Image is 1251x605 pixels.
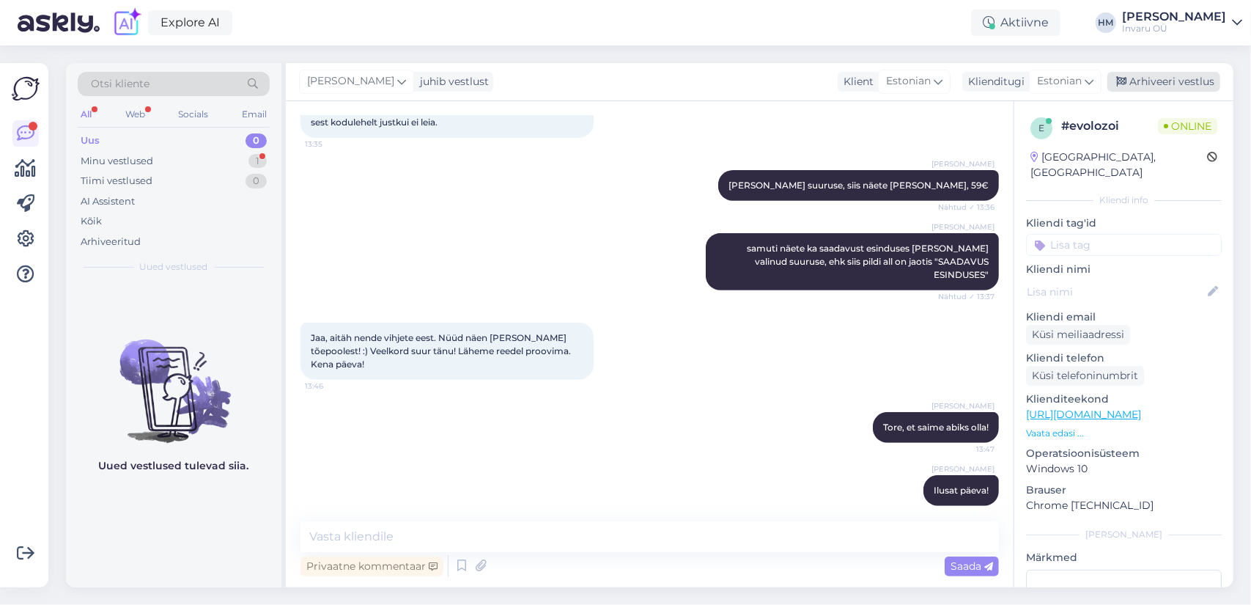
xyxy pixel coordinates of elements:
p: Chrome [TECHNICAL_ID] [1026,498,1222,513]
span: e [1038,122,1044,133]
div: juhib vestlust [414,74,489,89]
span: [PERSON_NAME] [931,400,994,411]
span: 13:46 [305,381,360,392]
p: Kliendi email [1026,309,1222,325]
div: Minu vestlused [81,154,153,169]
div: [PERSON_NAME] [1026,528,1222,541]
p: Märkmed [1026,550,1222,565]
input: Lisa nimi [1027,284,1205,300]
span: Otsi kliente [91,76,150,92]
img: No chats [66,313,281,445]
span: samuti näete ka saadavust esinduses [PERSON_NAME] valinud suuruse, ehk siis pildi all on jaotis "... [747,243,991,280]
div: Arhiveeri vestlus [1107,72,1220,92]
span: Jaa, aitäh nende vihjete eest. Nüüd näen [PERSON_NAME] tõepoolest! :) Veelkord suur tänu! Läheme ... [311,332,573,370]
p: Kliendi tag'id [1026,216,1222,231]
div: Kliendi info [1026,194,1222,207]
div: 0 [246,174,267,188]
div: # evolozoi [1061,117,1158,135]
span: Uued vestlused [140,260,208,274]
div: [PERSON_NAME] [1122,11,1226,23]
span: 13:47 [940,507,994,518]
span: 13:47 [940,444,994,455]
span: Saada [951,560,993,573]
p: Operatsioonisüsteem [1026,446,1222,461]
div: [GEOGRAPHIC_DATA], [GEOGRAPHIC_DATA] [1030,150,1207,180]
span: Nähtud ✓ 13:37 [938,291,994,302]
div: Arhiveeritud [81,235,141,249]
div: Email [239,105,270,124]
p: Brauser [1026,483,1222,498]
div: Tiimi vestlused [81,174,152,188]
div: HM [1096,12,1116,33]
div: Web [122,105,148,124]
div: 1 [248,154,267,169]
div: Kõik [81,214,102,229]
div: Socials [175,105,211,124]
span: Ilusat päeva! [934,485,989,496]
div: 0 [246,133,267,148]
a: Explore AI [148,10,232,35]
p: Vaata edasi ... [1026,427,1222,440]
span: [PERSON_NAME] [931,221,994,232]
div: Aktiivne [971,10,1060,36]
img: Askly Logo [12,75,40,103]
span: Online [1158,118,1217,134]
span: Estonian [1037,73,1082,89]
div: Privaatne kommentaar [300,557,443,576]
div: Uus [81,133,100,148]
span: [PERSON_NAME] [307,73,394,89]
div: AI Assistent [81,194,135,209]
p: Uued vestlused tulevad siia. [99,458,249,474]
div: All [78,105,95,124]
div: Klienditugi [962,74,1025,89]
a: [PERSON_NAME]Invaru OÜ [1122,11,1242,34]
span: [PERSON_NAME] [931,158,994,169]
img: explore-ai [111,7,142,38]
p: Klienditeekond [1026,392,1222,407]
span: Estonian [886,73,931,89]
input: Lisa tag [1026,234,1222,256]
div: Küsi meiliaadressi [1026,325,1130,345]
span: [PERSON_NAME] suuruse, siis näete [PERSON_NAME], 59€ [728,180,989,191]
div: Küsi telefoninumbrit [1026,366,1144,386]
div: Invaru OÜ [1122,23,1226,34]
div: Klient [838,74,874,89]
span: Nähtud ✓ 13:36 [938,202,994,213]
a: [URL][DOMAIN_NAME] [1026,408,1141,421]
p: Kliendi telefon [1026,351,1222,366]
span: [PERSON_NAME] [931,463,994,474]
p: Windows 10 [1026,461,1222,477]
span: 13:35 [305,139,360,150]
span: Tore, et saime abiks olla! [883,422,989,433]
p: Kliendi nimi [1026,262,1222,277]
